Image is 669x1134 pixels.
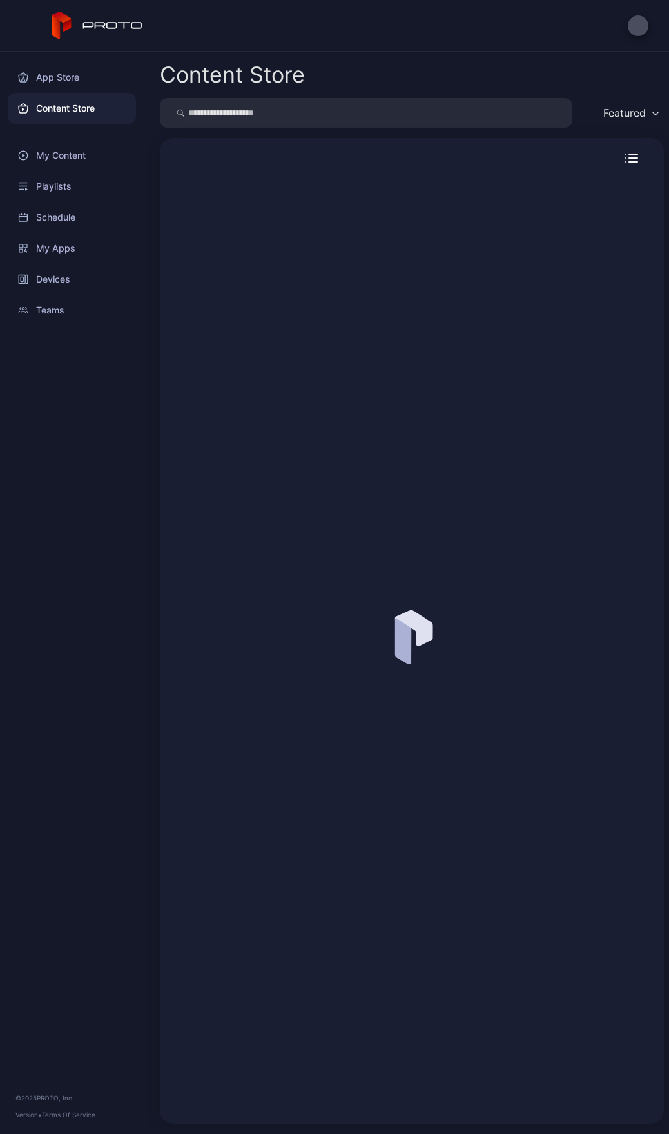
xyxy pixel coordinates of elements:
a: Content Store [8,93,136,124]
a: App Store [8,62,136,93]
a: My Apps [8,233,136,264]
a: Playlists [8,171,136,202]
div: Content Store [160,64,305,86]
a: Devices [8,264,136,295]
button: Featured [597,98,664,128]
a: Terms Of Service [42,1111,95,1119]
div: © 2025 PROTO, Inc. [15,1093,128,1103]
div: Featured [603,106,646,119]
a: Schedule [8,202,136,233]
a: Teams [8,295,136,326]
a: My Content [8,140,136,171]
span: Version • [15,1111,42,1119]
